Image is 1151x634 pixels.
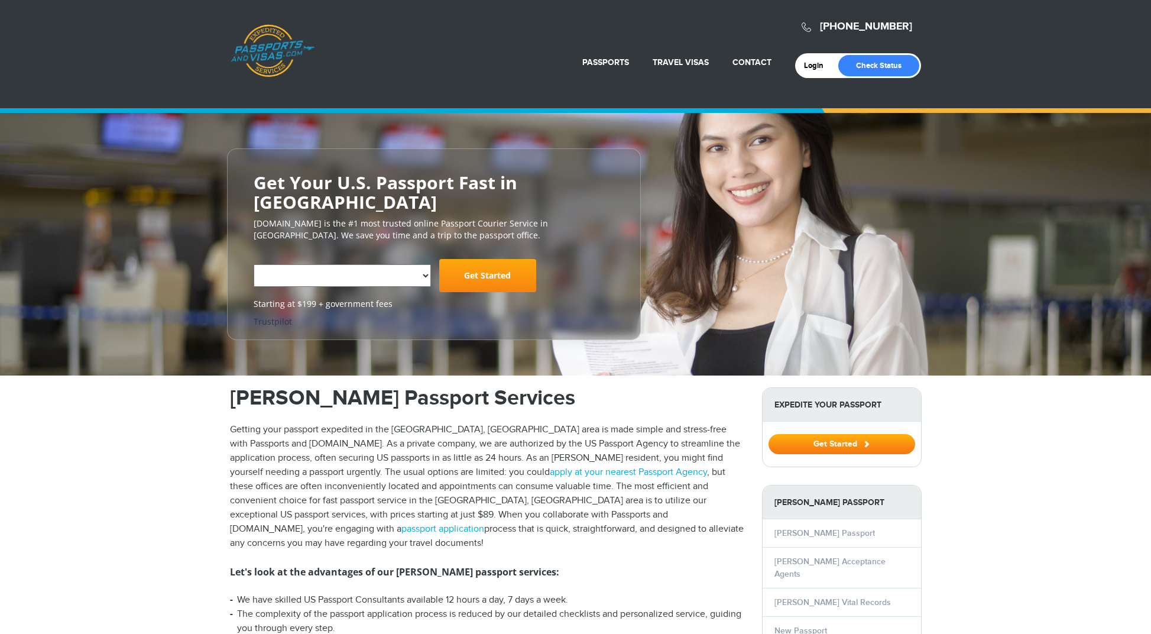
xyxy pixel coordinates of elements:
a: [PHONE_NUMBER] [820,20,912,33]
strong: Expedite Your Passport [763,388,921,422]
a: [PERSON_NAME] Passport [774,528,875,538]
li: We have skilled US Passport Consultants available 12 hours a day, 7 days a week. [230,593,744,607]
strong: [PERSON_NAME] Passport [763,486,921,519]
h2: Get Your U.S. Passport Fast in [GEOGRAPHIC_DATA] [254,173,614,212]
a: Trustpilot [254,316,292,327]
a: Get Started [439,259,536,292]
a: passport application [401,523,484,535]
span: Starting at $199 + government fees [254,298,614,310]
h3: Let's look at the advantages of our [PERSON_NAME] passport services: [230,565,744,579]
p: [DOMAIN_NAME] is the #1 most trusted online Passport Courier Service in [GEOGRAPHIC_DATA]. We sav... [254,218,614,241]
a: Check Status [838,55,919,76]
a: [PERSON_NAME] Vital Records [774,597,891,607]
a: Travel Visas [653,57,709,67]
a: Passports [582,57,629,67]
p: Getting your passport expedited in the [GEOGRAPHIC_DATA], [GEOGRAPHIC_DATA] area is made simple a... [230,423,744,551]
a: Login [804,61,832,70]
h1: [PERSON_NAME] Passport Services [230,387,744,409]
a: apply at your nearest Passport Agency [550,467,707,478]
a: Get Started [769,439,915,448]
a: Contact [732,57,771,67]
a: Passports & [DOMAIN_NAME] [231,24,315,77]
a: [PERSON_NAME] Acceptance Agents [774,557,886,579]
button: Get Started [769,434,915,454]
